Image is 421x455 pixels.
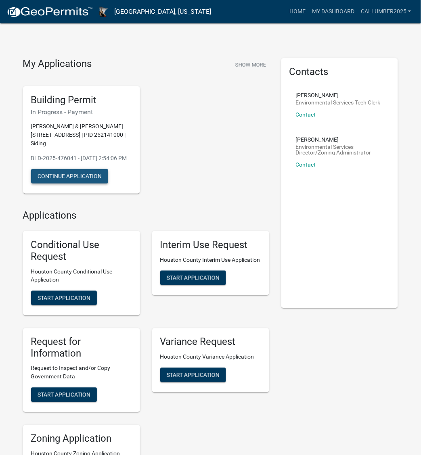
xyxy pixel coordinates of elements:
p: Request to Inspect and/or Copy Government Data [31,364,132,381]
a: Contact [296,161,316,168]
h5: Conditional Use Request [31,239,132,263]
h5: Variance Request [160,336,261,348]
h6: In Progress - Payment [31,108,132,116]
span: Start Application [38,392,90,398]
h4: Applications [23,210,269,221]
a: My Dashboard [309,4,358,19]
span: Start Application [167,275,220,281]
a: Home [286,4,309,19]
button: Start Application [31,291,97,305]
button: Continue Application [31,169,108,184]
p: Houston County Variance Application [160,353,261,361]
button: Show More [232,58,269,71]
span: Start Application [167,372,220,378]
h5: Building Permit [31,94,132,106]
p: [PERSON_NAME] [296,92,381,98]
p: [PERSON_NAME] [296,137,384,142]
h5: Request for Information [31,336,132,360]
button: Start Application [160,271,226,285]
p: [PERSON_NAME] & [PERSON_NAME] [STREET_ADDRESS] | PID 252141000 | Siding [31,122,132,148]
img: Houston County, Minnesota [99,6,108,17]
p: Houston County Interim Use Application [160,256,261,264]
a: CALLUMBER2025 [358,4,415,19]
p: BLD-2025-476041 - [DATE] 2:54:06 PM [31,154,132,163]
h5: Interim Use Request [160,239,261,251]
p: Houston County Conditional Use Application [31,267,132,284]
a: Contact [296,111,316,118]
span: Start Application [38,294,90,301]
p: Environmental Services Director/Zoning Administrator [296,144,384,155]
a: [GEOGRAPHIC_DATA], [US_STATE] [115,5,212,19]
button: Start Application [160,368,226,382]
h5: Contacts [289,66,390,78]
h4: My Applications [23,58,92,70]
h5: Zoning Application [31,433,132,445]
p: Environmental Services Tech Clerk [296,100,381,105]
button: Start Application [31,388,97,402]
